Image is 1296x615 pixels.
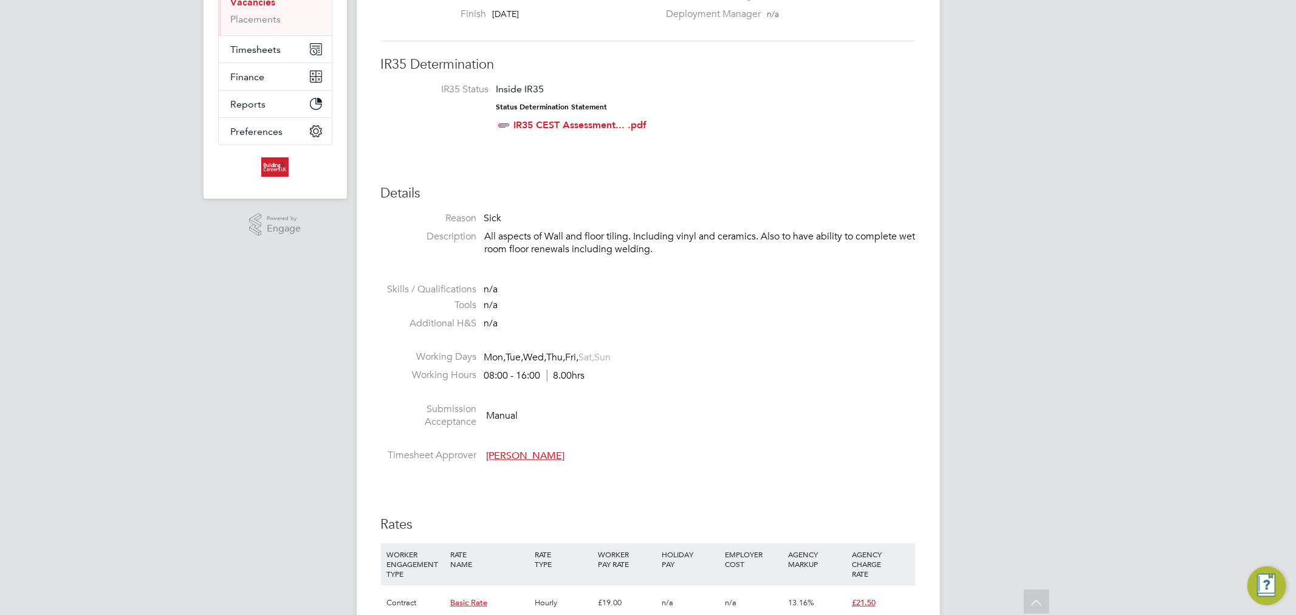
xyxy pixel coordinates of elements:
div: HOLIDAY PAY [659,543,722,575]
img: buildingcareersuk-logo-retina.png [261,157,289,177]
span: n/a [725,597,736,608]
label: Deployment Manager [659,8,761,21]
span: n/a [767,9,779,19]
div: EMPLOYER COST [722,543,785,575]
button: Reports [219,91,332,117]
span: Thu, [547,351,566,363]
div: RATE TYPE [532,543,595,575]
span: Manual [487,410,518,422]
div: WORKER ENGAGEMENT TYPE [384,543,447,585]
span: Powered by [267,213,301,224]
span: Basic Rate [450,597,487,608]
span: [DATE] [492,9,519,19]
label: Tools [381,299,477,312]
span: Tue, [506,351,524,363]
span: Sick [484,212,502,224]
label: Working Hours [381,369,477,382]
span: Fri, [566,351,579,363]
span: Engage [267,224,301,234]
button: Finance [219,63,332,90]
span: Reports [231,98,266,110]
button: Timesheets [219,36,332,63]
a: Placements [231,13,281,25]
p: All aspects of Wall and floor tiling. Including vinyl and ceramics. Also to have ability to compl... [485,230,916,256]
span: n/a [484,283,498,295]
div: 08:00 - 16:00 [484,369,585,382]
a: IR35 CEST Assessment... .pdf [514,119,647,131]
span: n/a [484,299,498,311]
span: Wed, [524,351,547,363]
span: Sat, [579,351,595,363]
span: n/a [484,317,498,329]
span: 8.00hrs [547,369,585,382]
label: Description [381,230,477,243]
span: Finance [231,71,265,83]
strong: Status Determination Statement [496,103,608,111]
a: Go to home page [218,157,332,177]
div: AGENCY MARKUP [786,543,849,575]
a: Powered byEngage [249,213,301,236]
label: Submission Acceptance [381,403,477,428]
h3: Rates [381,516,916,534]
span: [PERSON_NAME] [487,450,565,462]
span: Timesheets [231,44,281,55]
h3: Details [381,185,916,202]
span: Mon, [484,351,506,363]
span: n/a [662,597,673,608]
label: Skills / Qualifications [381,283,477,296]
div: AGENCY CHARGE RATE [849,543,912,585]
div: WORKER PAY RATE [595,543,658,575]
span: 13.16% [789,597,815,608]
button: Preferences [219,118,332,145]
span: Sun [595,351,611,363]
button: Engage Resource Center [1247,566,1286,605]
label: Timesheet Approver [381,449,477,462]
div: RATE NAME [447,543,532,575]
label: Finish [419,8,486,21]
h3: IR35 Determination [381,56,916,74]
label: Additional H&S [381,317,477,330]
label: Working Days [381,351,477,363]
span: Inside IR35 [496,83,544,95]
label: Reason [381,212,477,225]
span: £21.50 [852,597,876,608]
label: IR35 Status [393,83,489,96]
span: Preferences [231,126,283,137]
